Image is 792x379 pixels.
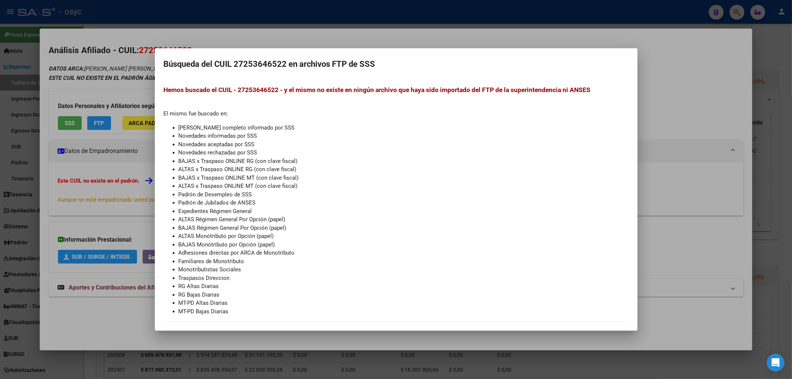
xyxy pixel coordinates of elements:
li: RG Altas Diarias [179,282,629,291]
li: Padrón de Desempleo de SSS [179,190,629,199]
li: Adhesiones directas por ARCA de Monotributo [179,249,629,257]
li: MT-PD Altas Diarias [179,299,629,307]
div: El mismo fue buscado en: [164,85,629,316]
li: ALTAS Monótributo por Opción (papel) [179,232,629,241]
li: ALTAS x Traspaso ONLINE MT (con clave fiscal) [179,182,629,190]
li: BAJAS Monótributo por Opción (papel) [179,241,629,249]
li: RG Bajas Diarias [179,291,629,299]
div: Open Intercom Messenger [767,354,785,372]
li: Familiares de Monotributo [179,257,629,266]
li: Padrón de Jubilados de ANSES [179,199,629,207]
li: [PERSON_NAME] completo informado por SSS [179,124,629,132]
li: MT-PD Bajas Diarias [179,307,629,316]
span: Hemos buscado el CUIL - 27253646522 - y el mismo no existe en ningún archivo que haya sido import... [164,86,591,94]
h2: Búsqueda del CUIL 27253646522 en archivos FTP de SSS [164,57,629,71]
li: Novedades aceptadas por SSS [179,140,629,149]
li: Traspasos Direccion [179,274,629,282]
li: ALTAS x Traspaso ONLINE RG (con clave fiscal) [179,165,629,174]
li: Expedientes Régimen General [179,207,629,216]
li: ALTAS Régimen General Por Opción (papel) [179,215,629,224]
li: BAJAS Régimen General Por Opción (papel) [179,224,629,232]
li: Novedades informadas por SSS [179,132,629,140]
li: Novedades rechazadas por SSS [179,148,629,157]
li: BAJAS x Traspaso ONLINE RG (con clave fiscal) [179,157,629,166]
li: BAJAS x Traspaso ONLINE MT (con clave fiscal) [179,174,629,182]
li: Monotributistas Sociales [179,265,629,274]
